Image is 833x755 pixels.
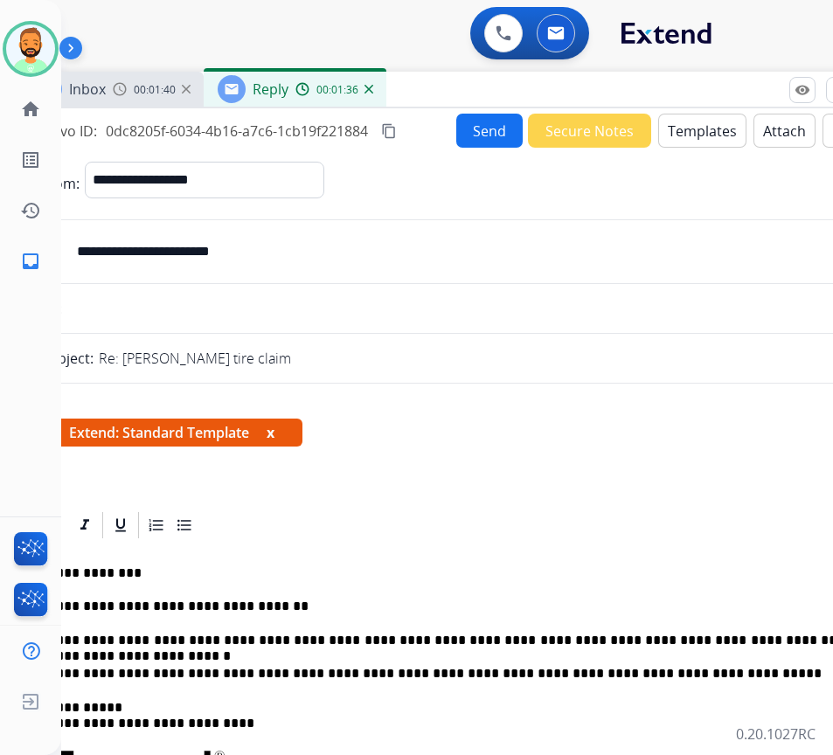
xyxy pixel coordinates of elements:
span: 0dc8205f-6034-4b16-a7c6-1cb19f221884 [106,121,368,141]
p: 0.20.1027RC [736,724,816,745]
button: Templates [658,114,746,148]
img: avatar [6,24,55,73]
button: Secure Notes [528,114,651,148]
div: Underline [108,512,134,538]
p: Re: [PERSON_NAME] tire claim [99,348,291,369]
span: Inbox [69,80,106,99]
button: x [267,422,274,443]
div: Italic [72,512,98,538]
button: Send [456,114,523,148]
span: Extend: Standard Template [41,419,302,447]
mat-icon: home [20,99,41,120]
p: Subject: [41,348,94,369]
mat-icon: content_copy [381,123,397,139]
mat-icon: history [20,200,41,221]
div: Bullet List [171,512,198,538]
div: Ordered List [143,512,170,538]
mat-icon: remove_red_eye [795,82,810,98]
mat-icon: list_alt [20,149,41,170]
span: Reply [253,80,288,99]
p: Convo ID: [34,121,97,142]
mat-icon: inbox [20,251,41,272]
span: 00:01:36 [316,83,358,97]
button: Attach [753,114,816,148]
span: 00:01:40 [134,83,176,97]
